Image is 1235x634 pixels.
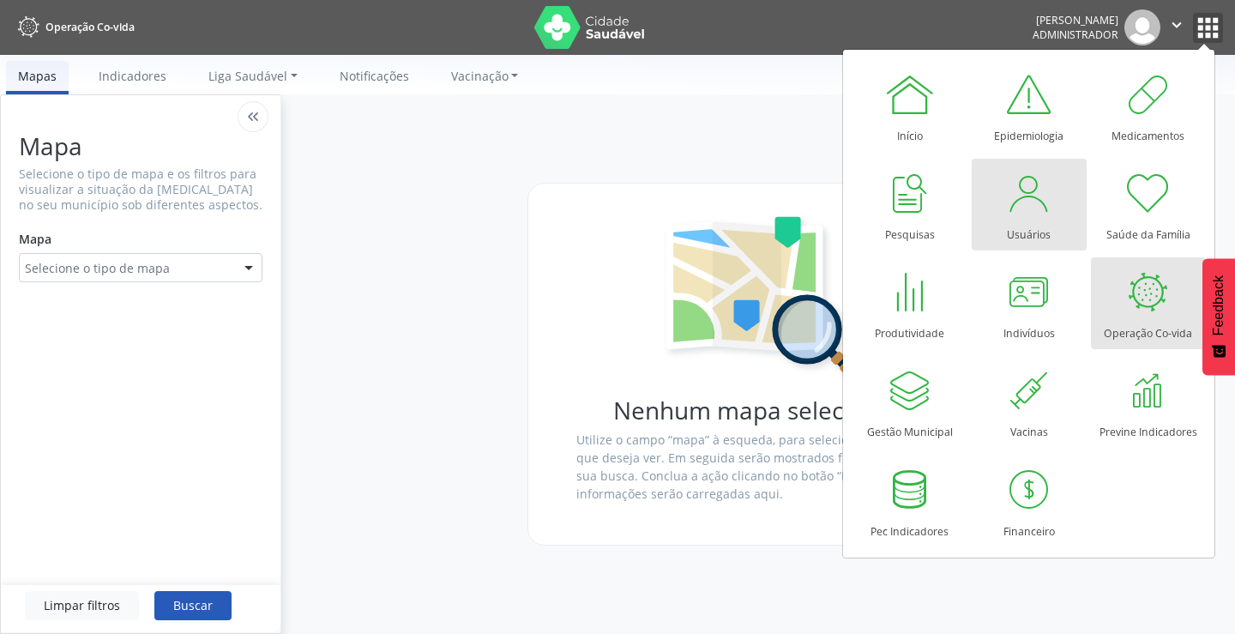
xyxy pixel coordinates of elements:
[451,68,509,84] span: Vacinação
[972,356,1087,448] a: Vacinas
[1033,13,1118,27] div: [PERSON_NAME]
[972,60,1087,152] a: Epidemiologia
[6,61,69,94] a: Mapas
[439,61,531,91] a: Vacinação
[1091,257,1206,349] a: Operação Co-vida
[19,225,51,254] label: Mapa
[852,456,967,547] a: Pec Indicadores
[852,356,967,448] a: Gestão Municipal
[1202,258,1235,375] button: Feedback - Mostrar pesquisa
[576,431,958,503] p: Utilize o campo “mapa” à esqueda, para selecionar o tipo de mapa que deseja ver. Em seguida serão...
[1167,15,1186,34] i: 
[576,396,958,425] h1: Nenhum mapa selecionado
[852,159,967,251] a: Pesquisas
[12,13,135,41] a: Operação Co-vida
[972,159,1087,251] a: Usuários
[1091,159,1206,251] a: Saúde da Família
[1160,9,1193,45] button: 
[25,591,139,620] button: Limpar filtros
[1193,13,1223,43] button: apps
[1091,60,1206,152] a: Medicamentos
[25,259,170,277] span: Selecione o tipo de mapa
[852,60,967,152] a: Início
[658,214,877,397] img: search-map.svg
[19,132,262,160] h1: Mapa
[154,591,232,620] button: Buscar
[208,68,287,84] span: Liga Saudável
[1033,27,1118,42] span: Administrador
[19,166,262,213] p: Selecione o tipo de mapa e os filtros para visualizar a situação da [MEDICAL_DATA] no seu municíp...
[196,61,310,91] a: Liga Saudável
[1211,275,1226,335] span: Feedback
[1124,9,1160,45] img: img
[972,257,1087,349] a: Indivíduos
[87,61,178,91] a: Indicadores
[45,20,135,34] span: Operação Co-vida
[972,456,1087,547] a: Financeiro
[1091,356,1206,448] a: Previne Indicadores
[328,61,421,91] a: Notificações
[852,257,967,349] a: Produtividade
